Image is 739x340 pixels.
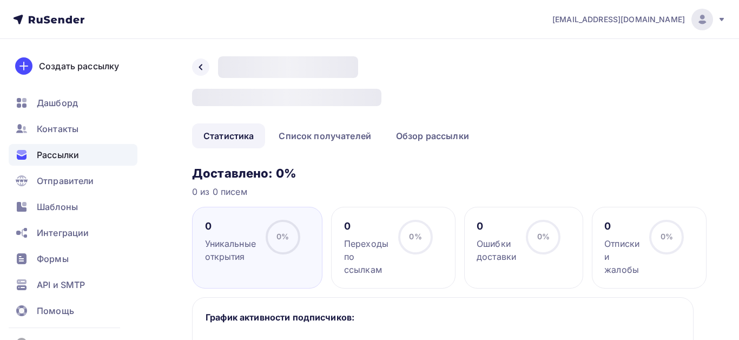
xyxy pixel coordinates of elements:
a: Отправители [9,170,137,192]
span: Формы [37,252,69,265]
h5: График активности подписчиков: [206,311,680,324]
a: Список получателей [267,123,382,148]
span: 0% [537,232,550,241]
span: API и SMTP [37,278,85,291]
span: Шаблоны [37,200,78,213]
a: Статистика [192,123,265,148]
div: 0 [205,220,256,233]
a: Контакты [9,118,137,140]
div: 0 [344,220,388,233]
div: 0 из 0 писем [192,185,694,198]
span: Дашборд [37,96,78,109]
a: Рассылки [9,144,137,166]
span: Контакты [37,122,78,135]
a: Обзор рассылки [385,123,480,148]
div: Ошибки доставки [477,237,516,263]
span: Рассылки [37,148,79,161]
a: Формы [9,248,137,270]
div: Отписки и жалобы [604,237,639,276]
div: Переходы по ссылкам [344,237,388,276]
div: 0 [477,220,516,233]
a: Дашборд [9,92,137,114]
span: Помощь [37,304,74,317]
div: 0 [604,220,639,233]
span: 0% [661,232,673,241]
span: Интеграции [37,226,89,239]
span: [EMAIL_ADDRESS][DOMAIN_NAME] [552,14,685,25]
a: [EMAIL_ADDRESS][DOMAIN_NAME] [552,9,726,30]
span: 0% [276,232,289,241]
div: Уникальные открытия [205,237,256,263]
span: Отправители [37,174,94,187]
a: Шаблоны [9,196,137,218]
h3: Доставлено: 0% [192,166,694,181]
div: Создать рассылку [39,60,119,73]
span: 0% [409,232,421,241]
